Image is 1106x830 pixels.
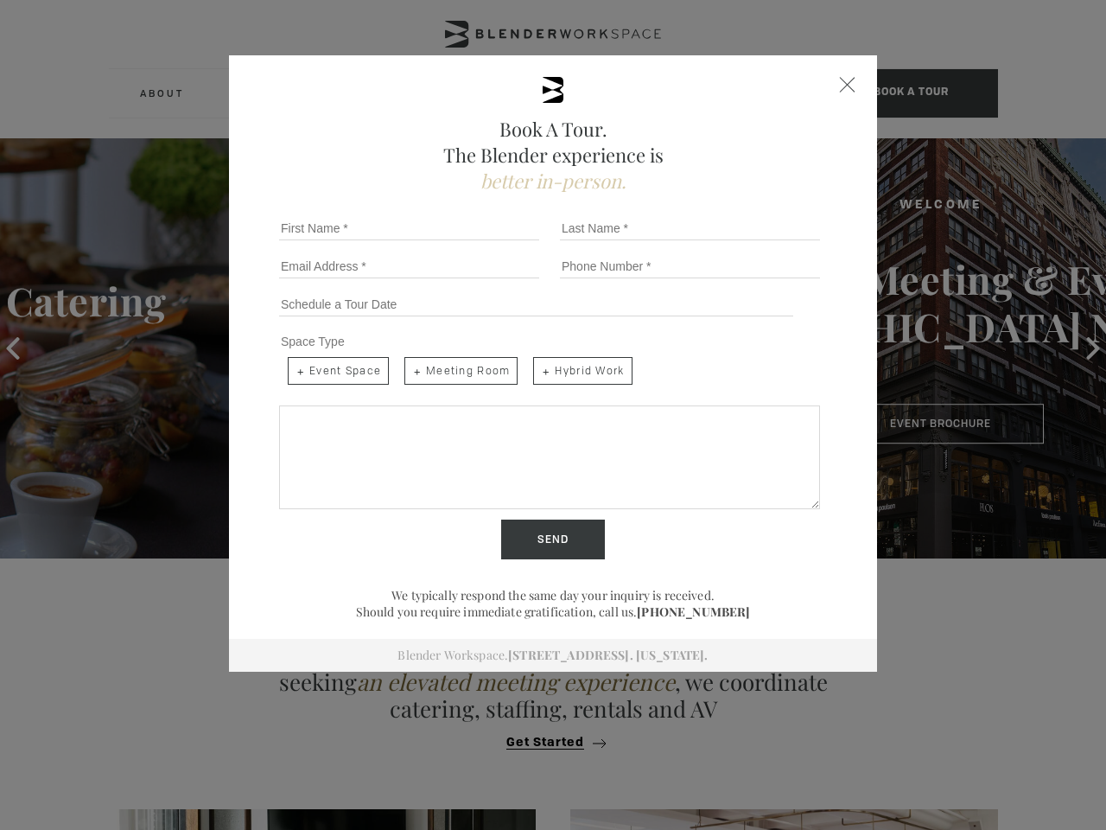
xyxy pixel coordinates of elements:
[288,357,389,385] span: Event Space
[279,254,539,278] input: Email Address *
[560,216,820,240] input: Last Name *
[560,254,820,278] input: Phone Number *
[281,335,345,348] span: Space Type
[279,216,539,240] input: First Name *
[272,116,834,194] h2: Book A Tour. The Blender experience is
[533,357,632,385] span: Hybrid Work
[480,168,626,194] span: better in-person.
[404,357,518,385] span: Meeting Room
[840,77,855,93] div: Close form
[272,587,834,603] p: We typically respond the same day your inquiry is received.
[229,639,877,672] div: Blender Workspace.
[279,292,793,316] input: Schedule a Tour Date
[637,603,750,620] a: [PHONE_NUMBER]
[508,647,708,663] a: [STREET_ADDRESS]. [US_STATE].
[501,520,605,559] input: Send
[272,603,834,620] p: Should you require immediate gratification, call us.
